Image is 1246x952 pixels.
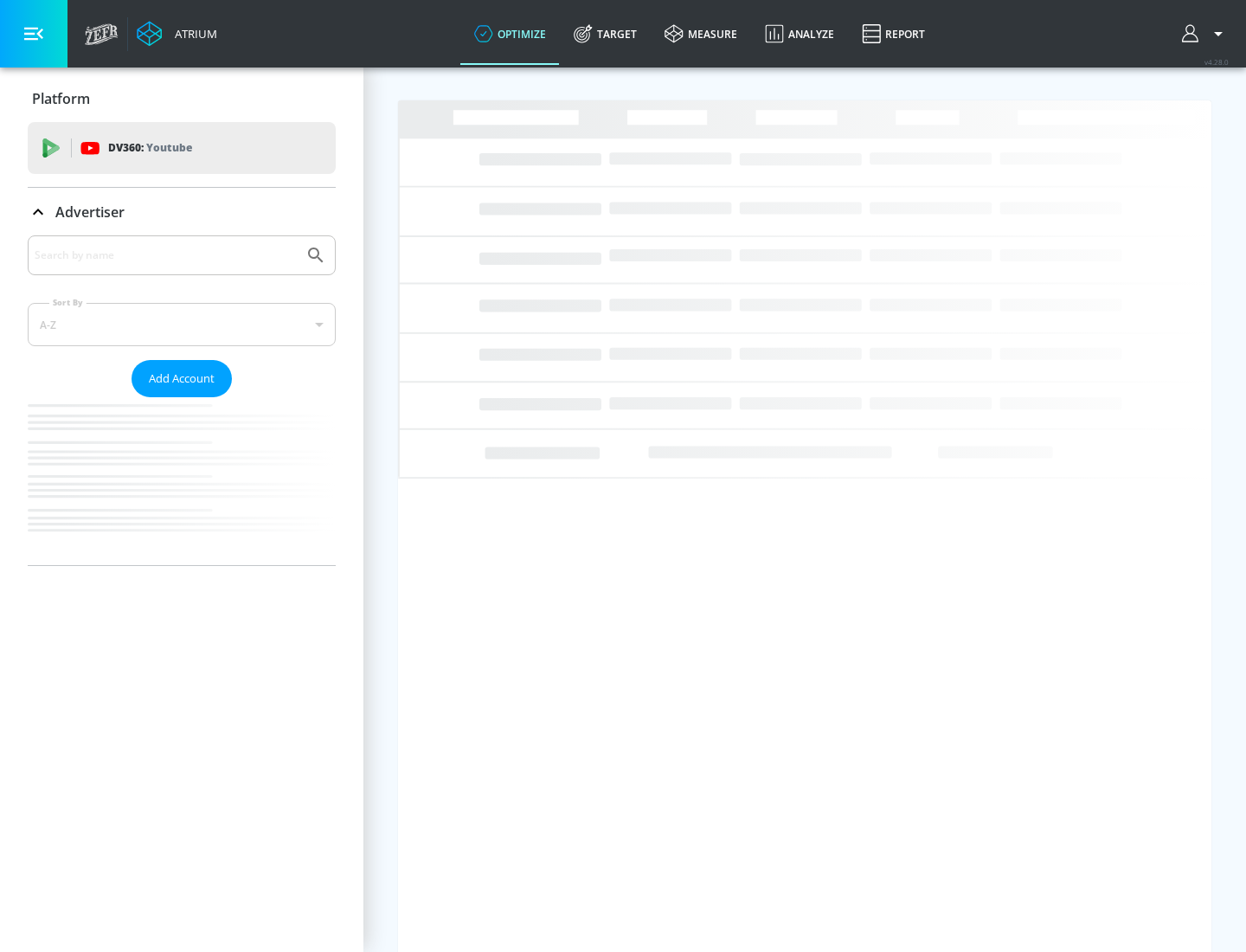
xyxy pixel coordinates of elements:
div: Advertiser [28,188,336,236]
label: Sort By [49,297,87,308]
span: Add Account [149,369,215,389]
input: Search by name [35,244,297,267]
a: Report [848,3,939,65]
a: Analyze [751,3,848,65]
nav: list of Advertiser [28,397,336,565]
p: Platform [32,89,90,108]
div: DV360: Youtube [28,122,336,174]
a: measure [651,3,751,65]
a: Atrium [137,21,217,47]
p: Advertiser [55,203,125,222]
div: A-Z [28,303,336,346]
div: Atrium [168,26,217,42]
p: Youtube [146,138,192,157]
div: Platform [28,74,336,123]
span: v 4.28.0 [1204,57,1229,67]
a: Target [560,3,651,65]
a: optimize [460,3,560,65]
p: DV360: [108,138,192,158]
div: Advertiser [28,235,336,565]
button: Add Account [132,360,232,397]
